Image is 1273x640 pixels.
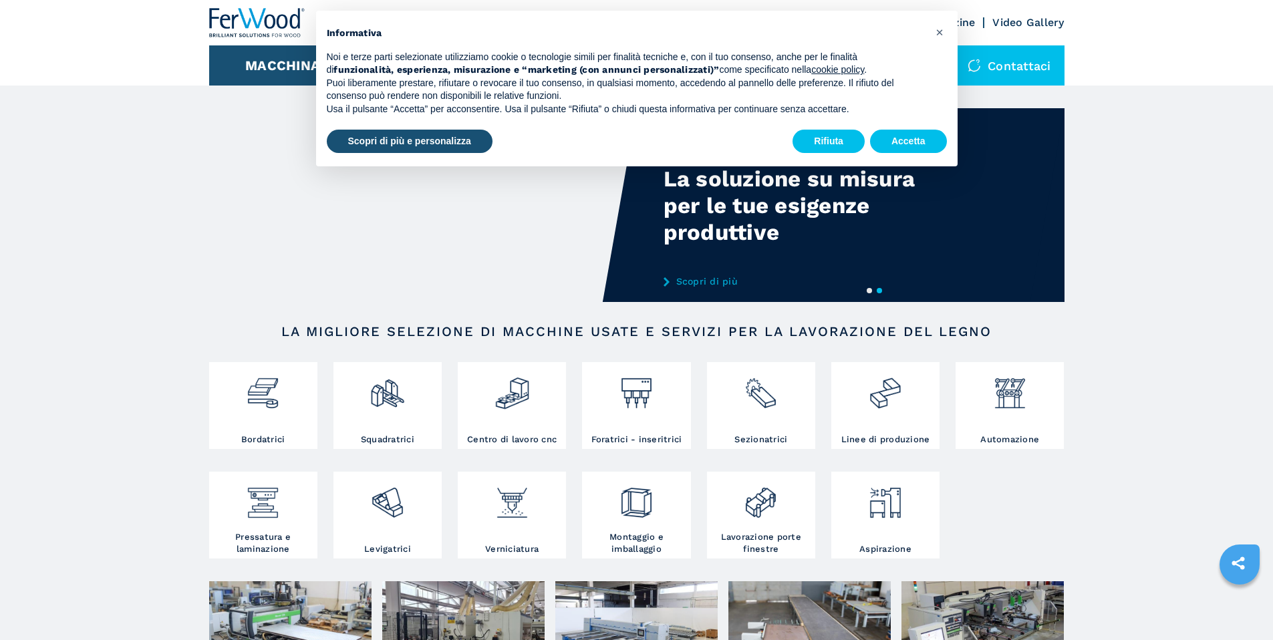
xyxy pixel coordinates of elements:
[831,472,940,558] a: Aspirazione
[867,365,903,411] img: linee_di_produzione_2.png
[252,323,1022,339] h2: LA MIGLIORE SELEZIONE DI MACCHINE USATE E SERVIZI PER LA LAVORAZIONE DEL LEGNO
[485,543,539,555] h3: Verniciatura
[743,475,779,520] img: lavorazione_porte_finestre_2.png
[209,108,637,302] video: Your browser does not support the video tag.
[930,21,951,43] button: Chiudi questa informativa
[327,130,492,154] button: Scopri di più e personalizza
[831,362,940,449] a: Linee di produzione
[793,130,865,154] button: Rifiuta
[956,362,1064,449] a: Automazione
[494,475,530,520] img: verniciatura_1.png
[707,362,815,449] a: Sezionatrici
[707,472,815,558] a: Lavorazione porte finestre
[992,16,1064,29] a: Video Gallery
[209,362,317,449] a: Bordatrici
[859,543,911,555] h3: Aspirazione
[245,475,281,520] img: pressa-strettoia.png
[245,57,334,73] button: Macchinari
[361,434,414,446] h3: Squadratrici
[619,365,654,411] img: foratrici_inseritrici_2.png
[841,434,930,446] h3: Linee di produzione
[245,365,281,411] img: bordatrici_1.png
[458,472,566,558] a: Verniciatura
[327,77,926,103] p: Puoi liberamente prestare, rifiutare o revocare il tuo consenso, in qualsiasi momento, accedendo ...
[582,472,690,558] a: Montaggio e imballaggio
[370,475,405,520] img: levigatrici_2.png
[1216,580,1263,630] iframe: Chat
[327,51,926,77] p: Noi e terze parti selezionate utilizziamo cookie o tecnologie simili per finalità tecniche e, con...
[743,365,779,411] img: sezionatrici_2.png
[734,434,787,446] h3: Sezionatrici
[867,288,872,293] button: 1
[936,24,944,40] span: ×
[213,531,314,555] h3: Pressatura e laminazione
[1222,546,1255,580] a: sharethis
[980,434,1039,446] h3: Automazione
[968,59,981,72] img: Contattaci
[333,362,442,449] a: Squadratrici
[333,64,719,75] strong: funzionalità, esperienza, misurazione e “marketing (con annunci personalizzati)”
[811,64,864,75] a: cookie policy
[458,362,566,449] a: Centro di lavoro cnc
[585,531,687,555] h3: Montaggio e imballaggio
[619,475,654,520] img: montaggio_imballaggio_2.png
[664,276,926,287] a: Scopri di più
[467,434,557,446] h3: Centro di lavoro cnc
[591,434,682,446] h3: Foratrici - inseritrici
[327,103,926,116] p: Usa il pulsante “Accetta” per acconsentire. Usa il pulsante “Rifiuta” o chiudi questa informativa...
[992,365,1028,411] img: automazione.png
[954,45,1065,86] div: Contattaci
[370,365,405,411] img: squadratrici_2.png
[241,434,285,446] h3: Bordatrici
[209,8,305,37] img: Ferwood
[327,27,926,40] h2: Informativa
[333,472,442,558] a: Levigatrici
[867,475,903,520] img: aspirazione_1.png
[877,288,882,293] button: 2
[209,472,317,558] a: Pressatura e laminazione
[582,362,690,449] a: Foratrici - inseritrici
[364,543,411,555] h3: Levigatrici
[494,365,530,411] img: centro_di_lavoro_cnc_2.png
[710,531,812,555] h3: Lavorazione porte finestre
[870,130,947,154] button: Accetta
